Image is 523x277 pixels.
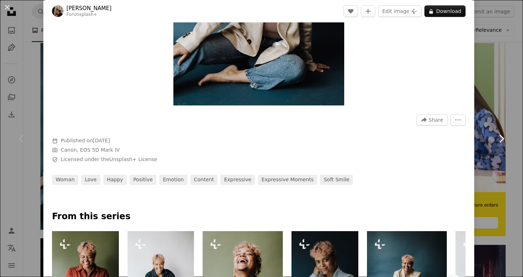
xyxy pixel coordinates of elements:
span: Licensed under the [61,156,157,163]
a: Unsplash+ License [109,156,157,162]
a: emotion [159,175,187,185]
button: Share this image [416,114,448,126]
time: July 31, 2023 at 8:39:53 AM EDT [93,138,110,143]
a: happy [103,175,127,185]
img: Go to tabitha turner's profile [52,5,64,17]
a: woman [52,175,78,185]
a: love [81,175,100,185]
a: expressive [220,175,255,185]
button: Add to Collection [361,5,375,17]
a: [PERSON_NAME] [66,5,112,12]
span: Published on [61,138,110,143]
a: Unsplash+ [73,12,97,17]
p: From this series [52,211,466,222]
a: positive [130,175,156,185]
a: expressive moments [258,175,317,185]
button: Download [424,5,466,17]
button: Like [343,5,358,17]
button: Edit image [378,5,422,17]
button: Canon, EOS 5D Mark IV [61,147,120,154]
a: soft smile [320,175,353,185]
a: Next [480,104,523,173]
button: More Actions [450,114,466,126]
span: Share [429,114,443,125]
a: content [190,175,218,185]
div: For [66,12,112,18]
